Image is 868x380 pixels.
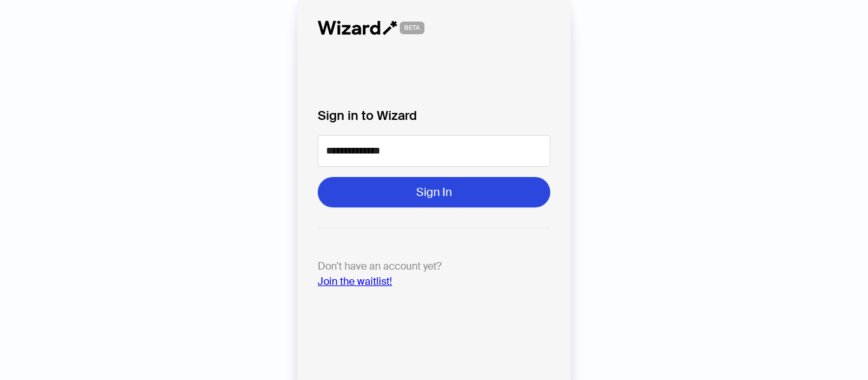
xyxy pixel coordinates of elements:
[318,177,550,207] button: Sign In
[416,185,452,200] span: Sign In
[400,22,424,34] span: BETA
[318,259,550,289] p: Don't have an account yet?
[318,106,550,125] label: Sign in to Wizard
[318,275,392,288] a: Join the waitlist!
